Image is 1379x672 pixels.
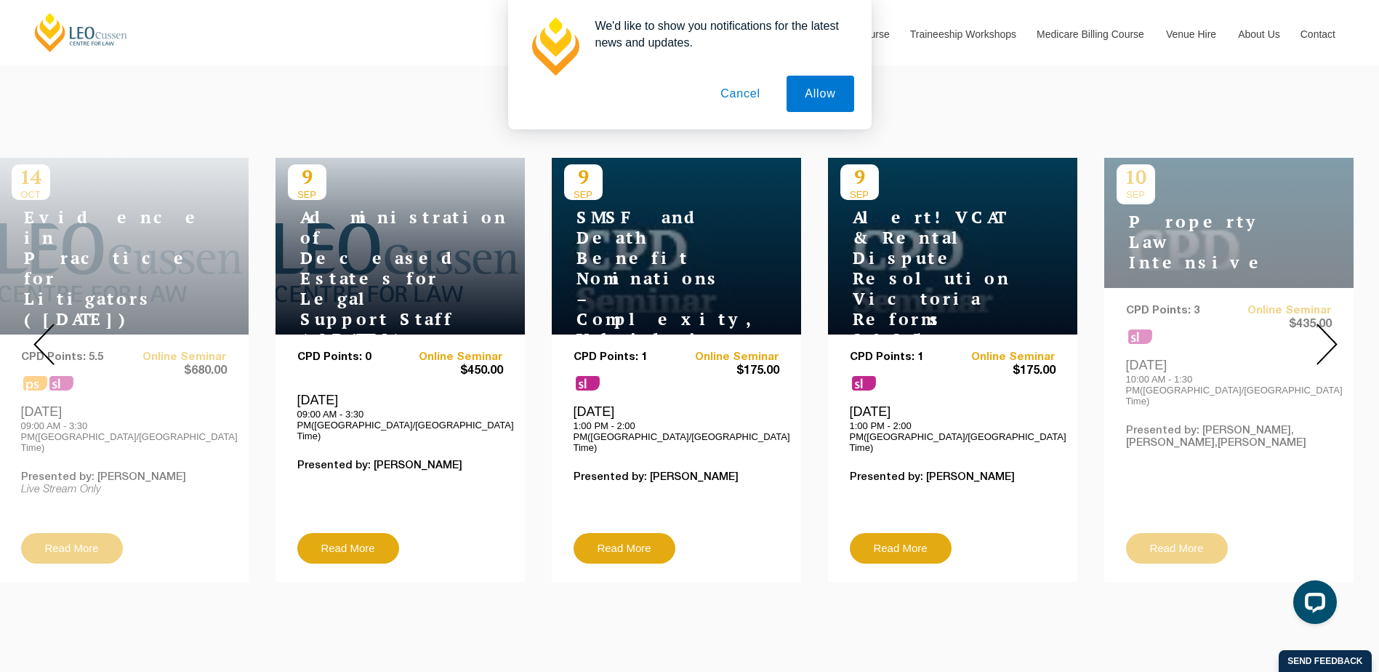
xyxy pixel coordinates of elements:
[297,392,503,441] div: [DATE]
[574,351,677,364] p: CPD Points: 1
[702,76,779,112] button: Cancel
[297,533,399,564] a: Read More
[840,189,879,200] span: SEP
[400,364,503,379] span: $450.00
[952,364,1056,379] span: $175.00
[852,376,876,391] span: sl
[574,471,779,484] p: Presented by: [PERSON_NAME]
[574,533,675,564] a: Read More
[297,351,401,364] p: CPD Points: 0
[297,460,503,472] p: Presented by: [PERSON_NAME]
[288,207,470,350] h4: Administration of Deceased Estates for Legal Support Staff ([DATE])
[850,404,1056,453] div: [DATE]
[564,207,746,370] h4: SMSF and Death Benefit Nominations – Complexity, Validity & Capacity
[526,17,584,76] img: notification icon
[1316,324,1338,365] img: Next
[400,351,503,364] a: Online Seminar
[850,351,953,364] p: CPD Points: 1
[850,420,1056,453] p: 1:00 PM - 2:00 PM([GEOGRAPHIC_DATA]/[GEOGRAPHIC_DATA] Time)
[288,164,326,189] p: 9
[574,420,779,453] p: 1:00 PM - 2:00 PM([GEOGRAPHIC_DATA]/[GEOGRAPHIC_DATA] Time)
[297,409,503,441] p: 09:00 AM - 3:30 PM([GEOGRAPHIC_DATA]/[GEOGRAPHIC_DATA] Time)
[564,164,603,189] p: 9
[576,376,600,391] span: sl
[564,189,603,200] span: SEP
[1282,575,1343,636] iframe: LiveChat chat widget
[288,189,326,200] span: SEP
[787,76,853,112] button: Allow
[850,471,1056,484] p: Presented by: [PERSON_NAME]
[850,533,952,564] a: Read More
[840,164,879,189] p: 9
[840,207,1022,350] h4: Alert! VCAT & Rental Dispute Resolution Victoria Reforms 2025
[676,351,779,364] a: Online Seminar
[584,17,854,51] div: We'd like to show you notifications for the latest news and updates.
[676,364,779,379] span: $175.00
[574,404,779,453] div: [DATE]
[952,351,1056,364] a: Online Seminar
[33,324,55,365] img: Prev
